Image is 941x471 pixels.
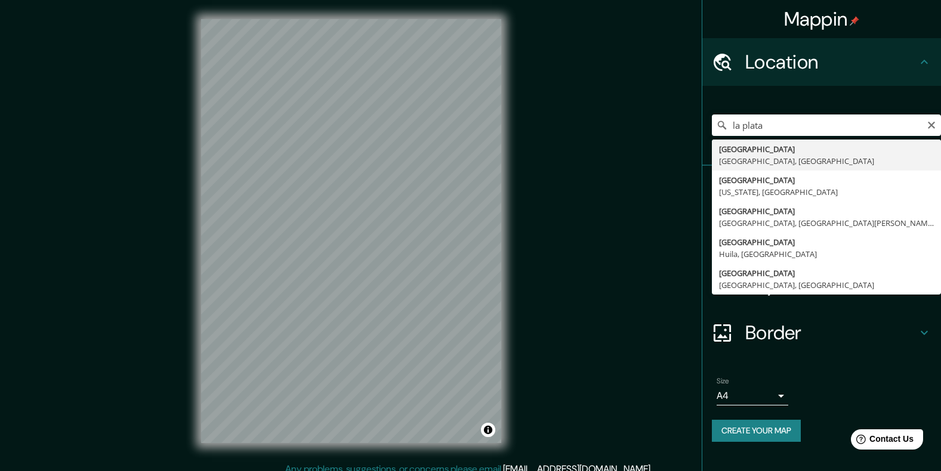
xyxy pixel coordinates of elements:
[717,386,788,405] div: A4
[784,7,860,31] h4: Mappin
[745,50,917,74] h4: Location
[702,213,941,261] div: Style
[702,38,941,86] div: Location
[719,236,934,248] div: [GEOGRAPHIC_DATA]
[745,321,917,345] h4: Border
[702,309,941,357] div: Border
[719,217,934,229] div: [GEOGRAPHIC_DATA], [GEOGRAPHIC_DATA][PERSON_NAME], [GEOGRAPHIC_DATA]
[702,166,941,213] div: Pins
[702,261,941,309] div: Layout
[481,423,495,437] button: Toggle attribution
[850,16,859,26] img: pin-icon.png
[719,155,934,167] div: [GEOGRAPHIC_DATA], [GEOGRAPHIC_DATA]
[719,143,934,155] div: [GEOGRAPHIC_DATA]
[717,376,729,386] label: Size
[927,119,936,130] button: Clear
[719,279,934,291] div: [GEOGRAPHIC_DATA], [GEOGRAPHIC_DATA]
[712,420,801,442] button: Create your map
[719,248,934,260] div: Huila, [GEOGRAPHIC_DATA]
[745,273,917,297] h4: Layout
[719,205,934,217] div: [GEOGRAPHIC_DATA]
[719,186,934,198] div: [US_STATE], [GEOGRAPHIC_DATA]
[712,114,941,136] input: Pick your city or area
[201,19,501,443] canvas: Map
[719,174,934,186] div: [GEOGRAPHIC_DATA]
[835,424,928,458] iframe: Help widget launcher
[719,267,934,279] div: [GEOGRAPHIC_DATA]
